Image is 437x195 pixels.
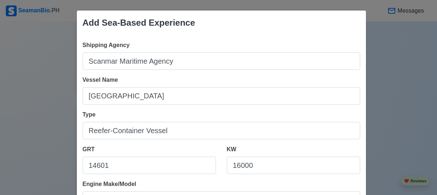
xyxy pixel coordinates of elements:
[83,111,96,118] span: Type
[227,157,360,174] input: 8000
[83,77,118,83] span: Vessel Name
[83,146,95,152] span: GRT
[83,157,216,174] input: 33922
[83,87,360,105] input: Ex: Dolce Vita
[83,52,360,70] input: Ex: Global Gateway
[83,42,130,48] span: Shipping Agency
[83,16,195,29] div: Add Sea-Based Experience
[227,146,237,152] span: KW
[83,122,360,139] input: Bulk, Container, etc.
[83,181,136,187] span: Engine Make/Model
